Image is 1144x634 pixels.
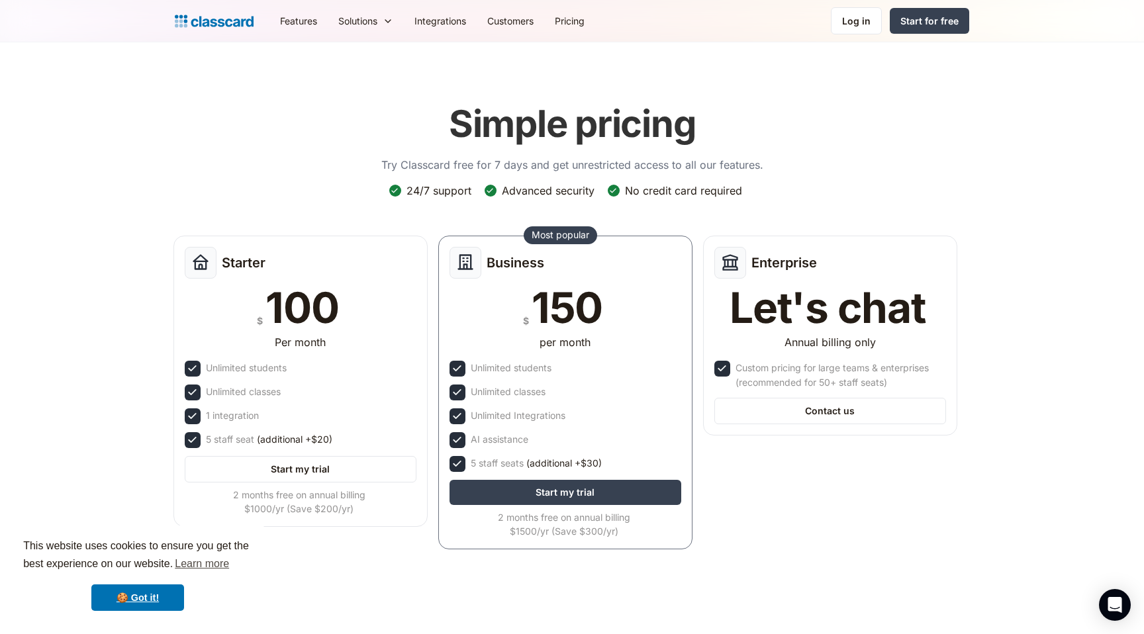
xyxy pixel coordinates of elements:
a: Start for free [890,8,969,34]
h1: Simple pricing [449,102,696,146]
div: $ [257,312,263,329]
div: per month [540,334,591,350]
div: 2 months free on annual billing $1000/yr (Save $200/yr) [185,488,414,516]
p: Try Classcard free for 7 days and get unrestricted access to all our features. [381,157,763,173]
span: (additional +$30) [526,456,602,471]
div: Unlimited students [206,361,287,375]
div: No credit card required [625,183,742,198]
div: Advanced security [502,183,595,198]
div: Start for free [900,14,959,28]
a: dismiss cookie message [91,584,184,611]
div: Annual billing only [785,334,876,350]
a: Log in [831,7,882,34]
div: cookieconsent [11,525,265,623]
div: Open Intercom Messenger [1099,589,1131,621]
a: Contact us [714,398,946,424]
a: Start my trial [450,480,681,505]
span: This website uses cookies to ensure you get the best experience on our website. [23,538,252,574]
a: Features [269,6,328,36]
a: Start my trial [185,456,416,482]
div: 24/7 support [406,183,471,198]
div: 5 staff seat [206,432,332,447]
h2: Starter [222,255,265,271]
a: Integrations [404,6,477,36]
a: Logo [175,12,254,30]
div: Unlimited Integrations [471,408,565,423]
div: 5 staff seats [471,456,602,471]
div: Unlimited students [471,361,551,375]
div: Solutions [338,14,377,28]
div: 100 [265,287,338,329]
h2: Enterprise [751,255,817,271]
div: 150 [532,287,602,329]
div: Unlimited classes [206,385,281,399]
div: 1 integration [206,408,259,423]
div: AI assistance [471,432,528,447]
div: Solutions [328,6,404,36]
h2: Business [487,255,544,271]
div: Unlimited classes [471,385,546,399]
a: Customers [477,6,544,36]
div: Per month [275,334,326,350]
div: Let's chat [730,287,926,329]
span: (additional +$20) [257,432,332,447]
div: 2 months free on annual billing $1500/yr (Save $300/yr) [450,510,679,538]
a: Pricing [544,6,595,36]
div: $ [523,312,529,329]
div: Log in [842,14,871,28]
div: Custom pricing for large teams & enterprises (recommended for 50+ staff seats) [736,361,943,390]
a: learn more about cookies [173,554,231,574]
div: Most popular [532,228,589,242]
